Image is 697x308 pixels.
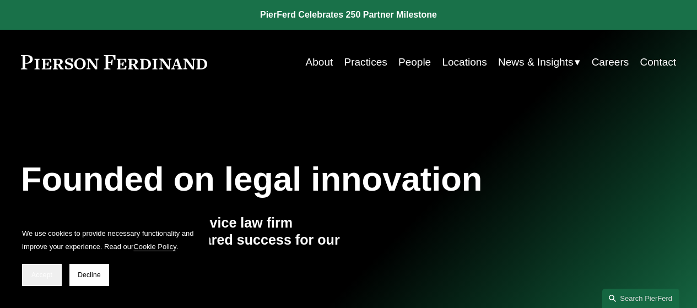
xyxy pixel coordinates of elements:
[78,271,101,279] span: Decline
[21,160,567,198] h1: Founded on legal innovation
[640,52,677,73] a: Contact
[592,52,629,73] a: Careers
[31,271,52,279] span: Accept
[22,227,198,253] p: We use cookies to provide necessary functionality and improve your experience. Read our .
[306,52,333,73] a: About
[398,52,431,73] a: People
[602,289,679,308] a: Search this site
[442,52,487,73] a: Locations
[344,52,387,73] a: Practices
[498,52,580,73] a: folder dropdown
[498,53,573,72] span: News & Insights
[22,264,62,286] button: Accept
[133,242,176,251] a: Cookie Policy
[21,214,349,267] h4: We are a tech-driven, full-service law firm delivering outcomes and shared success for our global...
[69,264,109,286] button: Decline
[11,216,209,297] section: Cookie banner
